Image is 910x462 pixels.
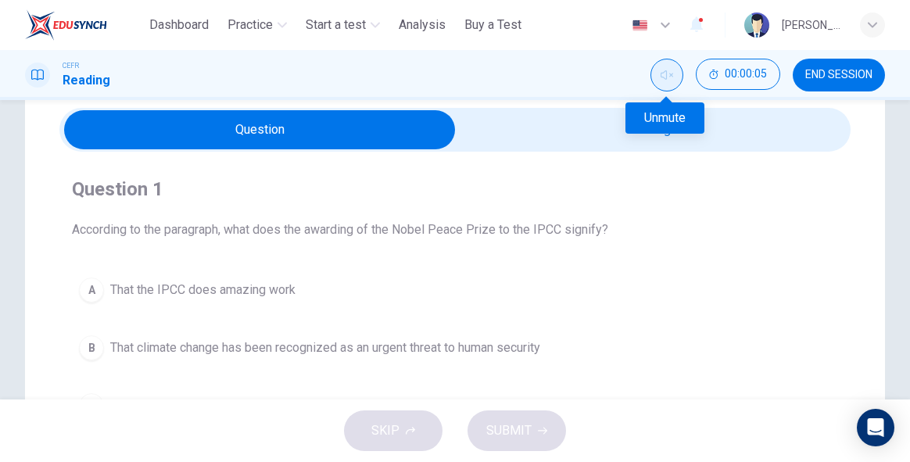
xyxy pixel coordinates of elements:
button: 00:00:05 [696,59,780,90]
span: END SESSION [805,69,872,81]
h4: Question 1 [72,177,838,202]
span: That climate change is a good topic for research [110,396,373,415]
div: Open Intercom Messenger [857,409,894,446]
h1: Reading [63,71,110,90]
span: CEFR [63,60,79,71]
span: Dashboard [149,16,209,34]
button: Analysis [392,11,452,39]
span: Start a test [306,16,366,34]
div: C [79,393,104,418]
span: Buy a Test [464,16,521,34]
div: Unmute [650,59,683,91]
a: ELTC logo [25,9,143,41]
button: AThat the IPCC does amazing work [72,270,838,310]
button: Buy a Test [458,11,528,39]
button: CThat climate change is a good topic for research [72,386,838,425]
button: Dashboard [143,11,215,39]
button: END SESSION [793,59,885,91]
img: en [630,20,650,31]
span: That climate change has been recognized as an urgent threat to human security [110,338,540,357]
div: B [79,335,104,360]
button: Practice [221,11,293,39]
span: 00:00:05 [725,68,767,81]
button: BThat climate change has been recognized as an urgent threat to human security [72,328,838,367]
img: ELTC logo [25,9,107,41]
span: Analysis [399,16,446,34]
img: Profile picture [744,13,769,38]
button: Start a test [299,11,386,39]
div: Hide [696,59,780,91]
span: According to the paragraph, what does the awarding of the Nobel Peace Prize to the IPCC signify? [72,220,838,239]
div: A [79,278,104,303]
div: [PERSON_NAME] [782,16,841,34]
div: Unmute [625,102,704,134]
span: That the IPCC does amazing work [110,281,296,299]
span: Practice [227,16,273,34]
